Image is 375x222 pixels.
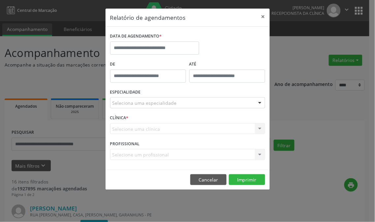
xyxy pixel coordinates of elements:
label: DATA DE AGENDAMENTO [110,31,162,42]
label: ATÉ [189,59,265,69]
label: ESPECIALIDADE [110,87,141,97]
label: CLÍNICA [110,113,129,123]
span: Seleciona uma especialidade [112,99,177,106]
h5: Relatório de agendamentos [110,13,186,22]
label: De [110,59,186,69]
label: PROFISSIONAL [110,139,140,149]
button: Close [257,9,270,25]
button: Imprimir [229,174,265,185]
button: Cancelar [190,174,227,185]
